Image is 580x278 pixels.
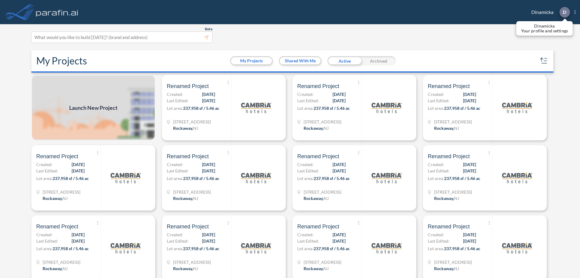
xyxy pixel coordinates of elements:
[428,91,444,97] span: Created:
[502,163,532,193] img: logo
[444,106,480,111] span: 237,958 sf / 5.46 ac
[173,259,211,265] span: 321 Mt Hope Ave
[428,168,449,174] span: Last Edited:
[173,195,198,201] div: Rockaway, NJ
[297,106,314,111] span: Lot area:
[72,168,85,174] span: [DATE]
[167,161,183,168] span: Created:
[297,153,339,160] span: Renamed Project
[43,196,63,201] span: Rockaway ,
[428,176,444,181] span: Lot area:
[333,238,346,244] span: [DATE]
[297,231,314,238] span: Created:
[304,125,329,131] div: Rockaway, NJ
[63,196,68,201] span: NJ
[183,246,219,251] span: 237,958 sf / 5.46 ac
[36,238,58,244] span: Last Edited:
[304,119,341,125] span: 321 Mt Hope Ave
[463,91,476,97] span: [DATE]
[428,238,449,244] span: Last Edited:
[167,153,209,160] span: Renamed Project
[304,189,341,195] span: 321 Mt Hope Ave
[502,233,532,263] img: logo
[31,75,155,140] img: add
[304,265,329,272] div: Rockaway, NJ
[314,246,350,251] span: 237,958 sf / 5.46 ac
[36,176,53,181] span: Lot area:
[36,168,58,174] span: Last Edited:
[304,266,324,271] span: Rockaway ,
[463,97,476,104] span: [DATE]
[444,246,480,251] span: 237,958 sf / 5.46 ac
[167,97,188,104] span: Last Edited:
[434,125,459,131] div: Rockaway, NJ
[202,97,215,104] span: [DATE]
[173,265,198,272] div: Rockaway, NJ
[167,176,183,181] span: Lot area:
[241,163,271,193] img: logo
[53,246,89,251] span: 237,958 sf / 5.46 ac
[280,57,321,64] button: Shared With Me
[454,266,459,271] span: NJ
[434,189,472,195] span: 321 Mt Hope Ave
[202,161,215,168] span: [DATE]
[434,119,472,125] span: 321 Mt Hope Ave
[173,119,211,125] span: 321 Mt Hope Ave
[167,238,188,244] span: Last Edited:
[183,176,219,181] span: 237,958 sf / 5.46 ac
[434,126,454,131] span: Rockaway ,
[362,56,396,65] div: Archived
[454,126,459,131] span: NJ
[463,231,476,238] span: [DATE]
[297,91,314,97] span: Created:
[36,246,53,251] span: Lot area:
[72,231,85,238] span: [DATE]
[372,93,402,123] img: logo
[314,176,350,181] span: 237,958 sf / 5.46 ac
[434,265,459,272] div: Rockaway, NJ
[372,163,402,193] img: logo
[69,104,118,112] span: Launch New Project
[167,91,183,97] span: Created:
[463,168,476,174] span: [DATE]
[297,246,314,251] span: Lot area:
[43,195,68,201] div: Rockaway, NJ
[428,106,444,111] span: Lot area:
[297,238,319,244] span: Last Edited:
[327,56,362,65] div: Active
[35,6,79,18] img: logo
[202,168,215,174] span: [DATE]
[428,161,444,168] span: Created:
[333,91,346,97] span: [DATE]
[372,233,402,263] img: logo
[43,189,80,195] span: 321 Mt Hope Ave
[167,106,183,111] span: Lot area:
[111,163,141,193] img: logo
[36,231,53,238] span: Created:
[434,195,459,201] div: Rockaway, NJ
[539,56,549,66] button: sort
[304,196,324,201] span: Rockaway ,
[202,238,215,244] span: [DATE]
[231,57,272,64] button: My Projects
[333,231,346,238] span: [DATE]
[304,195,329,201] div: Rockaway, NJ
[36,55,87,67] h2: My Projects
[521,28,568,33] p: Your profile and settings
[43,265,68,272] div: Rockaway, NJ
[428,223,470,230] span: Renamed Project
[428,231,444,238] span: Created:
[173,125,198,131] div: Rockaway, NJ
[36,161,53,168] span: Created:
[36,153,78,160] span: Renamed Project
[167,246,183,251] span: Lot area:
[434,259,472,265] span: 321 Mt Hope Ave
[72,161,85,168] span: [DATE]
[202,91,215,97] span: [DATE]
[333,97,346,104] span: [DATE]
[324,126,329,131] span: NJ
[522,7,575,18] div: Dinamicka
[297,176,314,181] span: Lot area:
[72,238,85,244] span: [DATE]
[193,266,198,271] span: NJ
